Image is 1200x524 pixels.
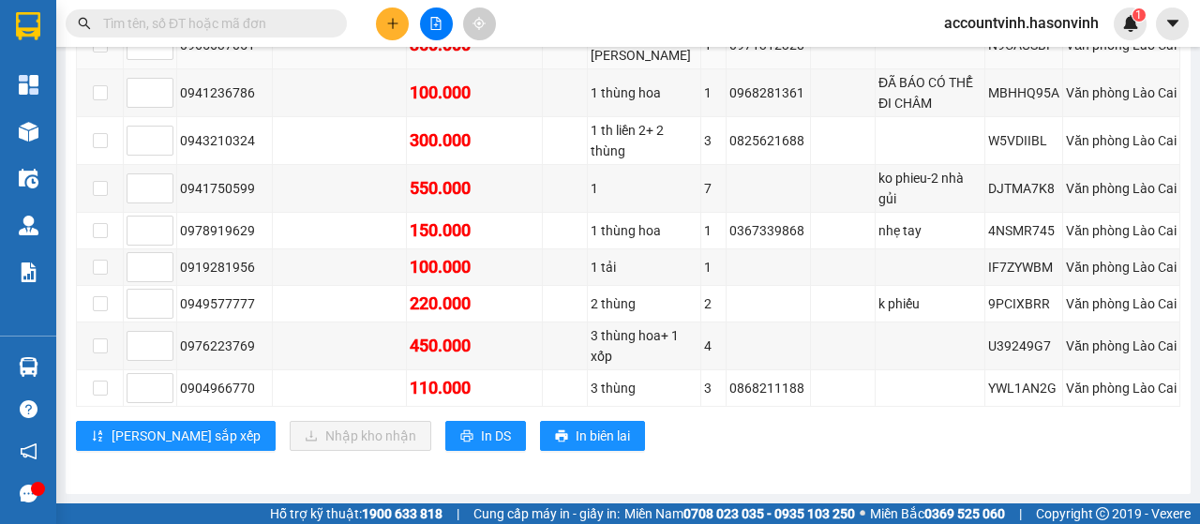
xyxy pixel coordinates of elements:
div: Văn phòng Lào Cai [1066,178,1177,199]
button: sort-ascending[PERSON_NAME] sắp xếp [76,421,276,451]
div: 3 thùng [591,378,698,398]
span: accountvinh.hasonvinh [929,11,1114,35]
div: 1 [591,178,698,199]
span: | [457,503,459,524]
div: 550.000 [410,175,539,202]
div: 1 thùng hoa [591,220,698,241]
div: 450.000 [410,333,539,359]
div: 2 thùng [591,293,698,314]
div: 1 tải [591,257,698,277]
span: aim [472,17,486,30]
td: Văn phòng Lào Cai [1063,117,1180,165]
div: 1 [704,257,723,277]
strong: 0708 023 035 - 0935 103 250 [683,506,855,521]
div: 110.000 [410,375,539,401]
td: W5VDIIBL [985,117,1063,165]
div: Văn phòng Lào Cai [1066,130,1177,151]
button: aim [463,7,496,40]
span: notification [20,442,37,460]
span: sort-ascending [91,429,104,444]
span: | [1019,503,1022,524]
div: Văn phòng Lào Cai [1066,257,1177,277]
td: Văn phòng Lào Cai [1063,370,1180,407]
div: 1 thùng hoa [591,82,698,103]
div: 0941750599 [180,178,269,199]
div: Văn phòng Lào Cai [1066,378,1177,398]
span: Cung cấp máy in - giấy in: [473,503,620,524]
div: 7 [704,178,723,199]
div: IF7ZYWBM [988,257,1059,277]
div: Văn phòng Lào Cai [1066,293,1177,314]
button: printerIn biên lai [540,421,645,451]
span: question-circle [20,400,37,418]
td: IF7ZYWBM [985,249,1063,286]
img: solution-icon [19,262,38,282]
div: 1 [704,82,723,103]
td: MBHHQ95A [985,69,1063,117]
td: Văn phòng Lào Cai [1063,322,1180,370]
div: 0978919629 [180,220,269,241]
img: warehouse-icon [19,216,38,235]
span: 1 [1135,8,1142,22]
div: 1 th liền 2+ 2 thùng [591,120,698,161]
img: icon-new-feature [1122,15,1139,32]
div: nhẹ tay [878,220,982,241]
input: Tìm tên, số ĐT hoặc mã đơn [103,13,324,34]
td: DJTMA7K8 [985,165,1063,213]
div: 0825621688 [729,130,807,151]
div: 1 [704,220,723,241]
span: caret-down [1164,15,1181,32]
td: YWL1AN2G [985,370,1063,407]
div: U39249G7 [988,336,1059,356]
div: 2 [704,293,723,314]
img: logo-vxr [16,12,40,40]
div: 300.000 [410,127,539,154]
td: Văn phòng Lào Cai [1063,213,1180,249]
span: message [20,485,37,502]
div: Văn phòng Lào Cai [1066,82,1177,103]
td: Văn phòng Lào Cai [1063,286,1180,322]
button: file-add [420,7,453,40]
span: copyright [1096,507,1109,520]
div: MBHHQ95A [988,82,1059,103]
span: plus [386,17,399,30]
div: 3 [704,378,723,398]
div: 150.000 [410,217,539,244]
span: printer [460,429,473,444]
div: 0968281361 [729,82,807,103]
div: 0904966770 [180,378,269,398]
div: ko phieu-2 nhà gủi [878,168,982,209]
span: Hỗ trợ kỹ thuật: [270,503,442,524]
img: warehouse-icon [19,169,38,188]
span: In DS [481,426,511,446]
div: DJTMA7K8 [988,178,1059,199]
div: 4 [704,336,723,356]
button: downloadNhập kho nhận [290,421,431,451]
div: 100.000 [410,254,539,280]
span: file-add [429,17,442,30]
div: 0868211188 [729,378,807,398]
span: [PERSON_NAME] sắp xếp [112,426,261,446]
td: Văn phòng Lào Cai [1063,249,1180,286]
td: Văn phòng Lào Cai [1063,69,1180,117]
div: W5VDIIBL [988,130,1059,151]
button: plus [376,7,409,40]
div: 0367339868 [729,220,807,241]
strong: 0369 525 060 [924,506,1005,521]
span: search [78,17,91,30]
span: ⚪️ [860,510,865,517]
td: 4NSMR745 [985,213,1063,249]
div: YWL1AN2G [988,378,1059,398]
span: Miền Nam [624,503,855,524]
td: 9PCIXBRR [985,286,1063,322]
img: dashboard-icon [19,75,38,95]
div: 0941236786 [180,82,269,103]
div: 0943210324 [180,130,269,151]
div: Văn phòng Lào Cai [1066,336,1177,356]
div: 4NSMR745 [988,220,1059,241]
td: U39249G7 [985,322,1063,370]
div: 9PCIXBRR [988,293,1059,314]
img: warehouse-icon [19,122,38,142]
button: printerIn DS [445,421,526,451]
td: Văn phòng Lào Cai [1063,165,1180,213]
